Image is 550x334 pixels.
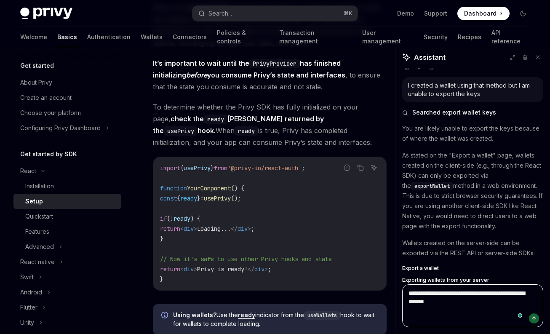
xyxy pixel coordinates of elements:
[160,275,163,283] span: }
[529,313,539,323] button: Send message
[20,166,36,176] div: React
[160,225,180,232] span: return
[153,57,387,93] span: , to ensure that the state you consume is accurate and not stale.
[164,126,198,136] code: usePrivy
[180,195,197,202] span: ready
[227,164,302,172] span: '@privy-io/react-auth'
[20,8,72,19] img: dark logo
[177,195,180,202] span: {
[248,265,254,273] span: </
[20,93,72,103] div: Create an account
[20,318,34,328] div: Unity
[25,196,43,206] div: Setup
[342,162,352,173] button: Report incorrect code
[160,164,180,172] span: import
[153,59,345,79] strong: It’s important to wait until the has finished initializing you consume Privy’s state and interfaces
[368,162,379,173] button: Ask AI
[402,265,543,272] a: Export a wallet
[414,183,450,190] span: exportWallet
[13,105,121,120] a: Choose your platform
[402,284,543,327] textarea: To enrich screen reader interactions, please activate Accessibility in Grammarly extension settings
[173,27,207,47] a: Connectors
[20,302,37,313] div: Flutter
[192,6,358,21] button: Search...⌘K
[20,108,81,118] div: Choose your platform
[231,225,238,232] span: </
[20,27,47,47] a: Welcome
[187,184,231,192] span: YourComponent
[397,9,414,18] a: Demo
[362,27,414,47] a: User management
[20,77,52,88] div: About Privy
[87,27,131,47] a: Authentication
[214,164,227,172] span: from
[402,265,439,272] span: Export a wallet
[464,9,497,18] span: Dashboard
[160,184,187,192] span: function
[302,164,305,172] span: ;
[458,27,481,47] a: Recipes
[200,195,204,202] span: =
[25,181,54,191] div: Installation
[197,265,248,273] span: Privy is ready!
[235,126,258,136] code: ready
[13,90,121,105] a: Create an account
[174,215,190,222] span: ready
[402,277,489,283] span: Exporting wallets from your server
[13,209,121,224] a: Quickstart
[424,27,448,47] a: Security
[402,238,543,258] p: Wallets created on the server-side can be exported via the REST API or server-side SDKs.
[194,225,197,232] span: >
[344,10,352,17] span: ⌘ K
[248,225,251,232] span: >
[264,265,268,273] span: >
[25,211,53,222] div: Quickstart
[402,123,543,144] p: You are likely unable to export the keys because of where the wallet was created.
[204,195,231,202] span: usePrivy
[160,255,332,263] span: // Now it's safe to use other Privy hooks and state
[402,108,543,117] button: Searched export wallet keys
[20,149,77,159] h5: Get started by SDK
[25,242,54,252] div: Advanced
[231,195,241,202] span: ();
[251,225,254,232] span: ;
[424,9,447,18] a: Support
[402,150,543,231] p: As stated on the "Export a wallet" page, wallets created on the client-side (e.g., through the Re...
[57,27,77,47] a: Basics
[170,215,174,222] span: !
[20,257,55,267] div: React native
[254,265,264,273] span: div
[355,162,366,173] button: Copy the contents from the code block
[516,7,530,20] button: Toggle dark mode
[180,265,184,273] span: <
[211,164,214,172] span: }
[184,225,194,232] span: div
[153,101,387,148] span: To determine whether the Privy SDK has fully initialized on your page, When is true, Privy has co...
[160,235,163,243] span: }
[153,115,324,135] strong: check the [PERSON_NAME] returned by the hook.
[231,184,244,192] span: () {
[13,179,121,194] a: Installation
[268,265,271,273] span: ;
[25,227,49,237] div: Features
[408,81,537,98] div: I created a wallet using that method but I am unable to export the keys
[238,225,248,232] span: div
[184,164,211,172] span: usePrivy
[414,52,446,62] span: Assistant
[197,195,200,202] span: }
[180,225,184,232] span: <
[204,115,227,124] code: ready
[208,8,232,19] div: Search...
[249,59,300,68] code: PrivyProvider
[141,27,163,47] a: Wallets
[13,194,121,209] a: Setup
[167,215,170,222] span: (
[180,164,184,172] span: {
[190,215,200,222] span: ) {
[13,224,121,239] a: Features
[412,108,496,117] span: Searched export wallet keys
[186,71,207,79] em: before
[184,265,194,273] span: div
[160,265,180,273] span: return
[20,123,101,133] div: Configuring Privy Dashboard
